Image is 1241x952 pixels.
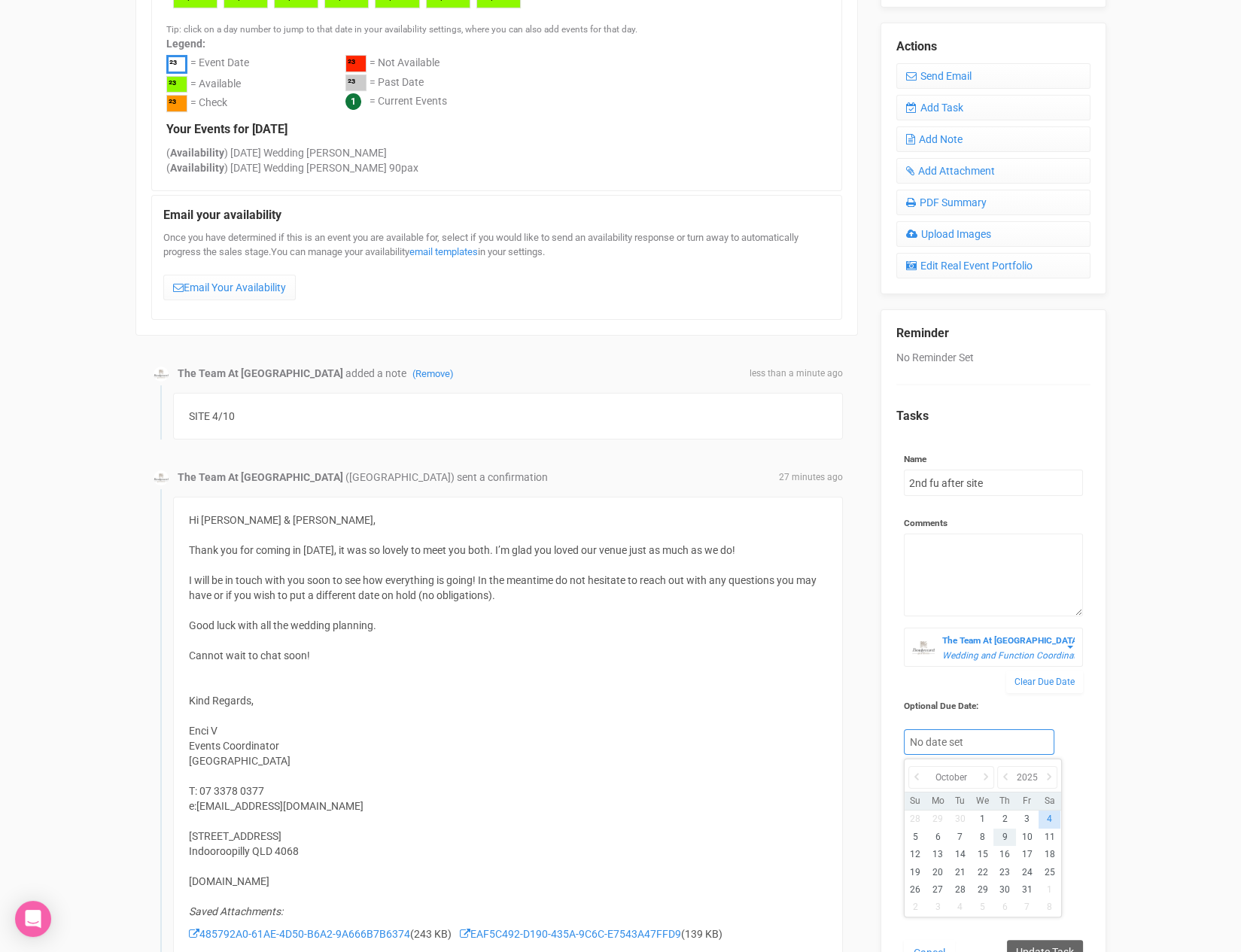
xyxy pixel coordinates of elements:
[905,795,927,808] li: Su
[370,55,440,75] div: = Not Available
[896,158,1090,184] a: Add Attachment
[896,325,1090,342] legend: Reminder
[1039,863,1061,881] li: 25
[949,863,972,881] li: 21
[1039,846,1061,863] li: 18
[178,367,343,379] strong: The Team At [GEOGRAPHIC_DATA]
[163,207,830,224] legend: Email your availability
[345,93,361,110] span: 1
[896,190,1090,215] a: PDF Summary
[926,846,949,863] li: 13
[345,471,548,483] span: ([GEOGRAPHIC_DATA]) sent a confirmation
[972,846,994,863] li: 15
[993,899,1016,916] li: 6
[949,795,972,808] li: Tu
[166,55,187,74] div: ²³
[1016,829,1039,846] li: 10
[189,928,410,940] a: 485792A0-61AE-4D50-B6A2-9A666B7B6374
[993,881,1016,899] li: 30
[1039,899,1061,916] li: 8
[750,367,843,380] span: less than a minute ago
[1006,671,1083,693] a: Clear Due Date
[166,76,187,93] div: ²³
[896,95,1090,120] a: Add Task
[905,899,927,916] li: 2
[190,76,241,96] div: = Available
[345,75,367,92] div: ²³
[993,829,1016,846] li: 9
[189,928,452,940] span: (243 KB)
[904,628,1083,667] button: The Team At [GEOGRAPHIC_DATA] Wedding and Function Coordinator
[926,811,949,828] li: 29
[896,408,1090,425] legend: Tasks
[993,795,1016,808] li: Th
[905,863,927,881] li: 19
[170,162,224,174] strong: Availability
[1016,811,1039,828] li: 3
[896,253,1090,278] a: Edit Real Event Portfolio
[912,637,935,659] img: BGLogo.jpg
[993,811,1016,828] li: 2
[460,928,681,940] a: EAF5C492-D190-435A-9C6C-E7543A47FFD9
[1016,863,1039,881] li: 24
[993,846,1016,863] li: 16
[173,393,843,440] div: SITE 4/10
[189,905,283,917] i: Saved Attachments:
[1016,881,1039,899] li: 31
[409,246,478,257] a: email templates
[1016,846,1039,863] li: 17
[972,899,994,916] li: 5
[972,881,994,899] li: 29
[905,846,927,863] li: 12
[949,899,972,916] li: 4
[345,55,367,72] div: ²³
[905,881,927,899] li: 26
[949,811,972,828] li: 30
[166,36,827,51] label: Legend:
[1039,811,1061,828] li: 4
[905,829,927,846] li: 5
[949,829,972,846] li: 7
[926,881,949,899] li: 27
[1016,795,1039,808] li: Fr
[166,145,827,160] div: ( ) [DATE] Wedding [PERSON_NAME]
[972,863,994,881] li: 22
[779,471,843,484] span: 27 minutes ago
[1017,771,1038,784] span: 2025
[942,650,1084,661] em: Wedding and Function Coordinator
[166,160,827,175] div: ( ) [DATE] Wedding [PERSON_NAME] 90pax
[370,75,424,94] div: = Past Date
[926,829,949,846] li: 6
[166,24,637,35] small: Tip: click on a day number to jump to that date in your availability settings, where you can also...
[170,147,224,159] strong: Availability
[190,55,249,76] div: = Event Date
[154,470,169,485] img: BGLogo.jpg
[345,367,454,379] span: added a note
[972,829,994,846] li: 8
[163,231,830,307] div: Once you have determined if this is an event you are available for, select if you would like to s...
[1039,829,1061,846] li: 11
[412,368,454,379] a: (Remove)
[163,275,296,300] a: Email Your Availability
[271,246,545,257] span: You can manage your availability in your settings.
[972,795,994,808] li: We
[905,811,927,828] li: 28
[15,901,51,937] div: Open Intercom Messenger
[904,700,1054,713] label: Optional Due Date:
[896,38,1090,56] legend: Actions
[178,471,343,483] strong: The Team At [GEOGRAPHIC_DATA]
[904,517,1083,530] label: Comments
[949,846,972,863] li: 14
[166,95,187,112] div: ²³
[993,863,1016,881] li: 23
[949,881,972,899] li: 28
[370,93,447,111] div: = Current Events
[926,863,949,881] li: 20
[154,367,169,382] img: BGLogo.jpg
[1016,899,1039,916] li: 7
[1039,881,1061,899] li: 1
[166,121,827,138] legend: Your Events for [DATE]
[942,635,1080,646] strong: The Team At [GEOGRAPHIC_DATA]
[904,453,1083,466] label: Name
[896,221,1090,247] a: Upload Images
